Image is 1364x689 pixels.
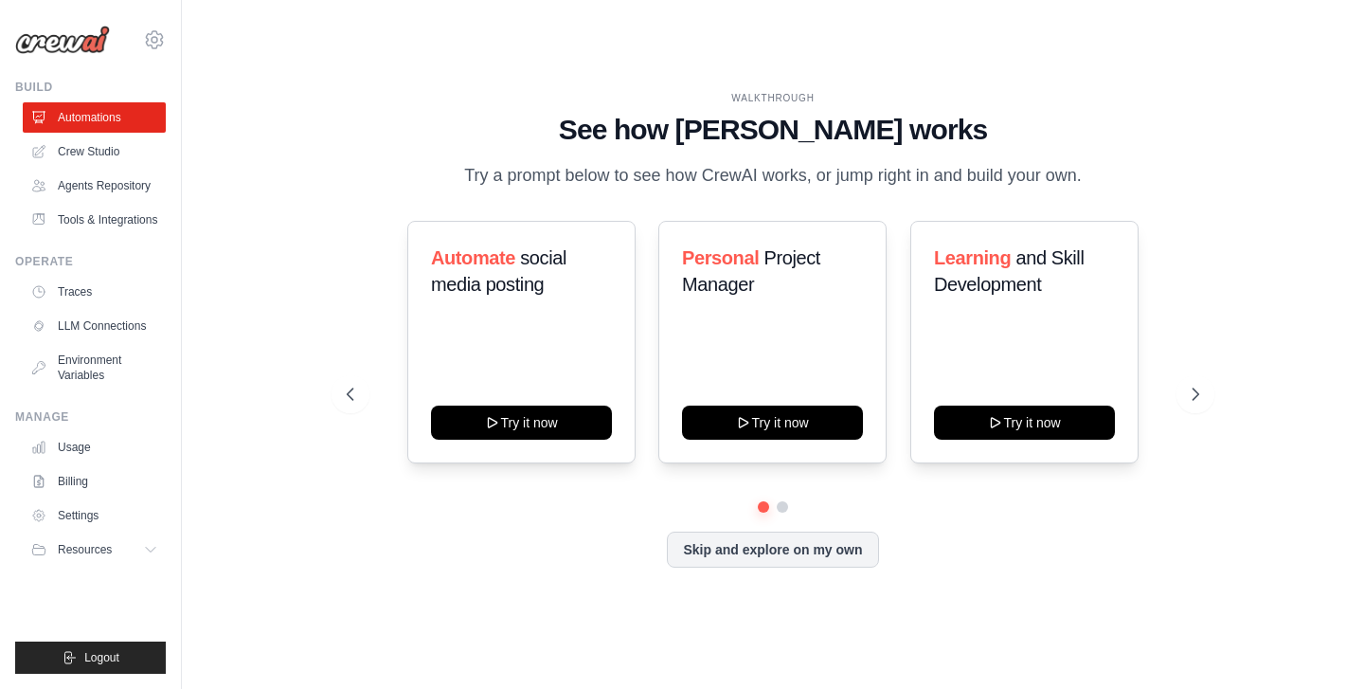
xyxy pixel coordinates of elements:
[431,247,515,268] span: Automate
[15,409,166,425] div: Manage
[15,26,110,54] img: Logo
[23,535,166,565] button: Resources
[23,466,166,497] a: Billing
[667,532,878,568] button: Skip and explore on my own
[23,432,166,462] a: Usage
[23,205,166,235] a: Tools & Integrations
[15,254,166,269] div: Operate
[23,345,166,390] a: Environment Variables
[23,102,166,133] a: Automations
[682,247,820,295] span: Project Manager
[15,80,166,95] div: Build
[23,277,166,307] a: Traces
[682,247,759,268] span: Personal
[934,406,1115,440] button: Try it now
[682,406,863,440] button: Try it now
[431,247,566,295] span: social media posting
[23,500,166,531] a: Settings
[23,171,166,201] a: Agents Repository
[347,113,1198,147] h1: See how [PERSON_NAME] works
[934,247,1011,268] span: Learning
[58,542,112,557] span: Resources
[431,406,612,440] button: Try it now
[455,162,1091,190] p: Try a prompt below to see how CrewAI works, or jump right in and build your own.
[15,642,166,674] button: Logout
[23,311,166,341] a: LLM Connections
[347,91,1198,105] div: WALKTHROUGH
[23,136,166,167] a: Crew Studio
[934,247,1084,295] span: and Skill Development
[84,650,119,665] span: Logout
